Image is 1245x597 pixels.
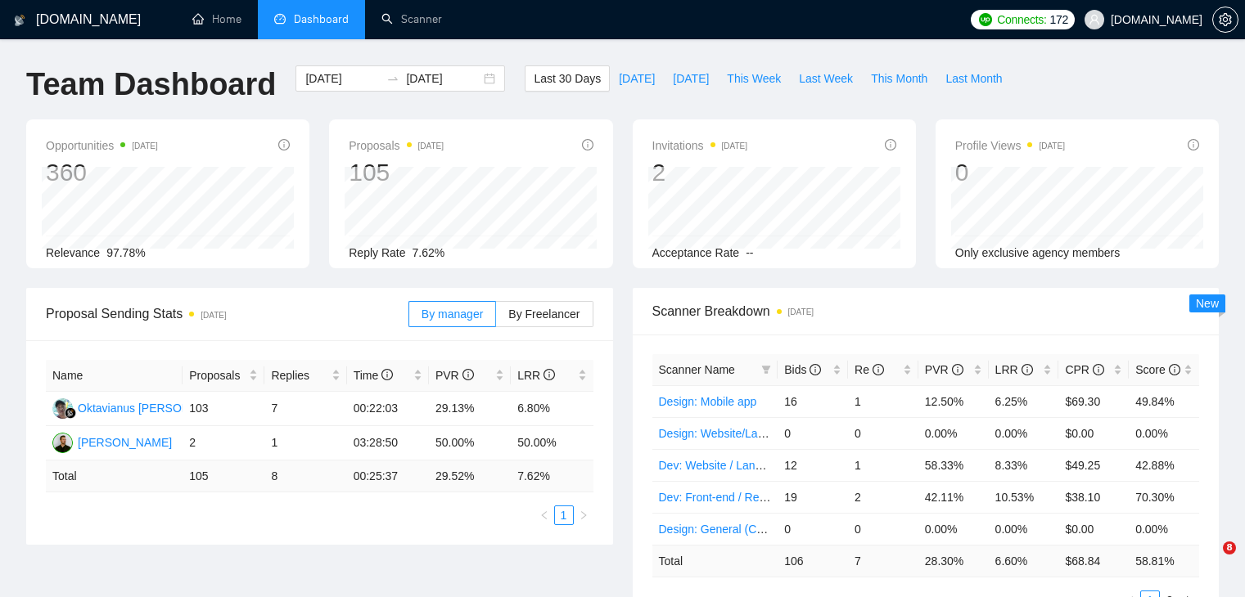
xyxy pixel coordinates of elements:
span: Proposal Sending Stats [46,303,408,324]
time: [DATE] [132,141,157,150]
td: 12 [778,449,848,481]
a: setting [1212,13,1238,26]
td: 49.84% [1129,385,1199,417]
td: 19 [778,481,848,513]
td: Total [46,460,183,492]
span: info-circle [1188,139,1199,150]
span: Reply Rate [349,246,405,259]
span: info-circle [810,364,821,375]
span: LRR [517,369,555,382]
td: 103 [183,392,264,426]
img: OO [52,398,73,419]
span: filter [758,357,774,382]
span: Replies [271,366,327,384]
td: 7 [264,392,346,426]
td: 00:22:03 [347,392,429,426]
td: 58.33% [918,449,989,481]
span: [DATE] [619,70,655,88]
td: $0.00 [1058,513,1129,545]
button: Last Month [936,65,1011,92]
td: 29.52 % [429,460,511,492]
div: 360 [46,157,158,188]
time: [DATE] [722,141,747,150]
time: [DATE] [1039,141,1064,150]
span: [DATE] [673,70,709,88]
li: 1 [554,505,574,525]
td: 50.00% [429,426,511,460]
span: to [386,72,399,85]
span: Bids [784,363,821,376]
button: Last Week [790,65,862,92]
span: Profile Views [955,136,1065,155]
span: info-circle [873,364,884,375]
td: 1 [264,426,346,460]
span: 172 [1050,11,1068,29]
td: 106 [778,545,848,577]
td: 42.11% [918,481,989,513]
time: [DATE] [201,311,226,320]
span: 97.78% [106,246,145,259]
li: Previous Page [535,505,554,525]
span: info-circle [1093,364,1104,375]
img: gigradar-bm.png [65,407,76,419]
td: 42.88% [1129,449,1199,481]
button: left [535,505,554,525]
input: Start date [305,70,380,88]
span: 7.62% [413,246,445,259]
td: 6.80% [511,392,593,426]
h1: Team Dashboard [26,65,276,104]
td: 0 [848,417,918,449]
td: 7 [848,545,918,577]
td: 70.30% [1129,481,1199,513]
button: [DATE] [610,65,664,92]
td: 6.25% [989,385,1059,417]
span: swap-right [386,72,399,85]
a: homeHome [192,12,241,26]
a: Dev: Front-end / React / Next.js / WebGL / GSAP [659,491,909,504]
time: [DATE] [418,141,444,150]
div: Oktavianus [PERSON_NAME] Tape [78,399,260,417]
span: This Month [871,70,927,88]
span: Invitations [652,136,748,155]
span: Score [1135,363,1180,376]
span: By Freelancer [508,307,580,321]
td: Total [652,545,778,577]
td: 0.00% [918,513,989,545]
td: 105 [183,460,264,492]
div: 0 [955,157,1065,188]
button: setting [1212,7,1238,33]
div: [PERSON_NAME] [78,433,172,451]
span: Last Month [945,70,1002,88]
input: End date [406,70,480,88]
td: 16 [778,385,848,417]
a: 1 [555,506,573,524]
a: Design: Website/Landing (Custom) [659,427,837,440]
td: $ 68.84 [1058,545,1129,577]
span: Only exclusive agency members [955,246,1121,259]
td: 12.50% [918,385,989,417]
span: Scanner Breakdown [652,301,1200,321]
span: This Week [727,70,781,88]
td: 0 [778,417,848,449]
td: 0.00% [1129,417,1199,449]
td: 0.00% [918,417,989,449]
a: Design: General (Custom) [659,523,792,536]
span: 8 [1223,541,1236,554]
div: 105 [349,157,444,188]
td: 00:25:37 [347,460,429,492]
a: Design: Mobile app [659,395,757,408]
span: -- [746,246,753,259]
span: New [1196,297,1219,310]
span: info-circle [278,139,290,150]
td: 10.53% [989,481,1059,513]
span: Relevance [46,246,100,259]
button: This Month [862,65,936,92]
span: LRR [995,363,1033,376]
button: [DATE] [664,65,718,92]
button: Last 30 Days [525,65,610,92]
span: info-circle [885,139,896,150]
li: Next Page [574,505,593,525]
span: info-circle [462,369,474,380]
td: 58.81 % [1129,545,1199,577]
td: $38.10 [1058,481,1129,513]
